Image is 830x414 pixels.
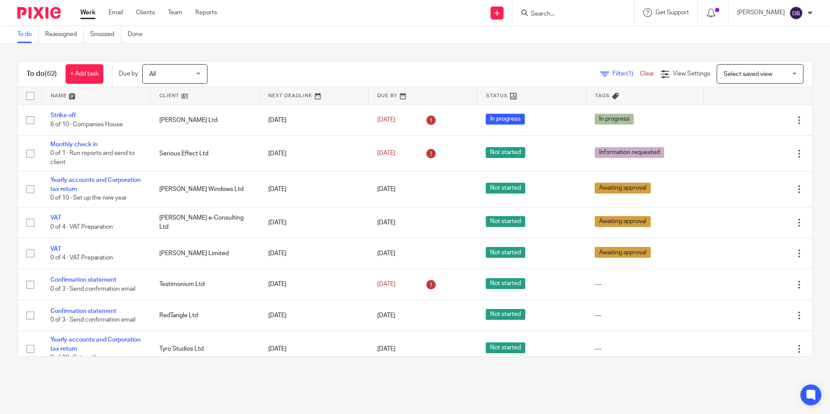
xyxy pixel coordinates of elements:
[626,71,633,77] span: (1)
[595,247,651,258] span: Awaiting approval
[377,312,395,319] span: [DATE]
[168,8,182,17] a: Team
[50,308,116,314] a: Confirmation statement
[673,71,710,77] span: View Settings
[151,238,260,269] td: [PERSON_NAME] Limited
[595,93,610,98] span: Tags
[260,300,369,331] td: [DATE]
[149,71,156,77] span: All
[260,105,369,135] td: [DATE]
[486,309,525,320] span: Not started
[595,280,695,289] div: ---
[377,346,395,352] span: [DATE]
[595,147,664,158] span: Information requested
[655,10,689,16] span: Get Support
[260,238,369,269] td: [DATE]
[595,345,695,353] div: ---
[640,71,654,77] a: Clear
[260,331,369,367] td: [DATE]
[151,300,260,331] td: RedTangle Ltd
[50,355,127,361] span: 0 of 10 · Set up the new year
[260,171,369,207] td: [DATE]
[151,331,260,367] td: Tyro Studios Ltd
[17,7,61,19] img: Pixie
[377,250,395,256] span: [DATE]
[119,69,138,78] p: Due by
[377,186,395,192] span: [DATE]
[50,195,127,201] span: 0 of 10 · Set up the new year
[50,277,116,283] a: Confirmation statement
[50,224,113,230] span: 0 of 4 · VAT Preparation
[377,281,395,287] span: [DATE]
[50,122,123,128] span: 6 of 10 · Companies House
[486,114,525,125] span: In progress
[50,317,135,323] span: 0 of 3 · Send confirmation email
[377,150,395,156] span: [DATE]
[109,8,123,17] a: Email
[90,26,121,43] a: Snoozed
[50,215,61,221] a: VAT
[613,71,640,77] span: Filter
[50,255,113,261] span: 0 of 4 · VAT Preparation
[66,64,103,84] a: + Add task
[50,151,135,166] span: 0 of 1 · Run reports and send to client
[260,207,369,238] td: [DATE]
[260,269,369,300] td: [DATE]
[789,6,803,20] img: svg%3E
[595,311,695,320] div: ---
[486,278,525,289] span: Not started
[530,10,608,18] input: Search
[50,112,76,118] a: Strike off
[151,207,260,238] td: [PERSON_NAME] e-Consulting Ltd
[151,171,260,207] td: [PERSON_NAME] Windows Ltd
[136,8,155,17] a: Clients
[724,71,772,77] span: Select saved view
[50,246,61,252] a: VAT
[45,70,57,77] span: (62)
[50,286,135,292] span: 0 of 3 · Send confirmation email
[377,220,395,226] span: [DATE]
[151,135,260,171] td: Serious Effect Ltd
[151,269,260,300] td: Testimonium Ltd
[50,141,98,148] a: Monthly check in
[486,183,525,194] span: Not started
[486,342,525,353] span: Not started
[195,8,217,17] a: Reports
[260,135,369,171] td: [DATE]
[737,8,785,17] p: [PERSON_NAME]
[595,183,651,194] span: Awaiting approval
[151,105,260,135] td: [PERSON_NAME] Ltd
[26,69,57,79] h1: To do
[128,26,149,43] a: Done
[45,26,84,43] a: Reassigned
[595,216,651,227] span: Awaiting approval
[50,177,141,192] a: Yearly accounts and Corporation tax return
[486,147,525,158] span: Not started
[17,26,39,43] a: To do
[377,117,395,123] span: [DATE]
[50,337,141,352] a: Yearly accounts and Corporation tax return
[80,8,96,17] a: Work
[486,216,525,227] span: Not started
[595,114,634,125] span: In progress
[486,247,525,258] span: Not started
